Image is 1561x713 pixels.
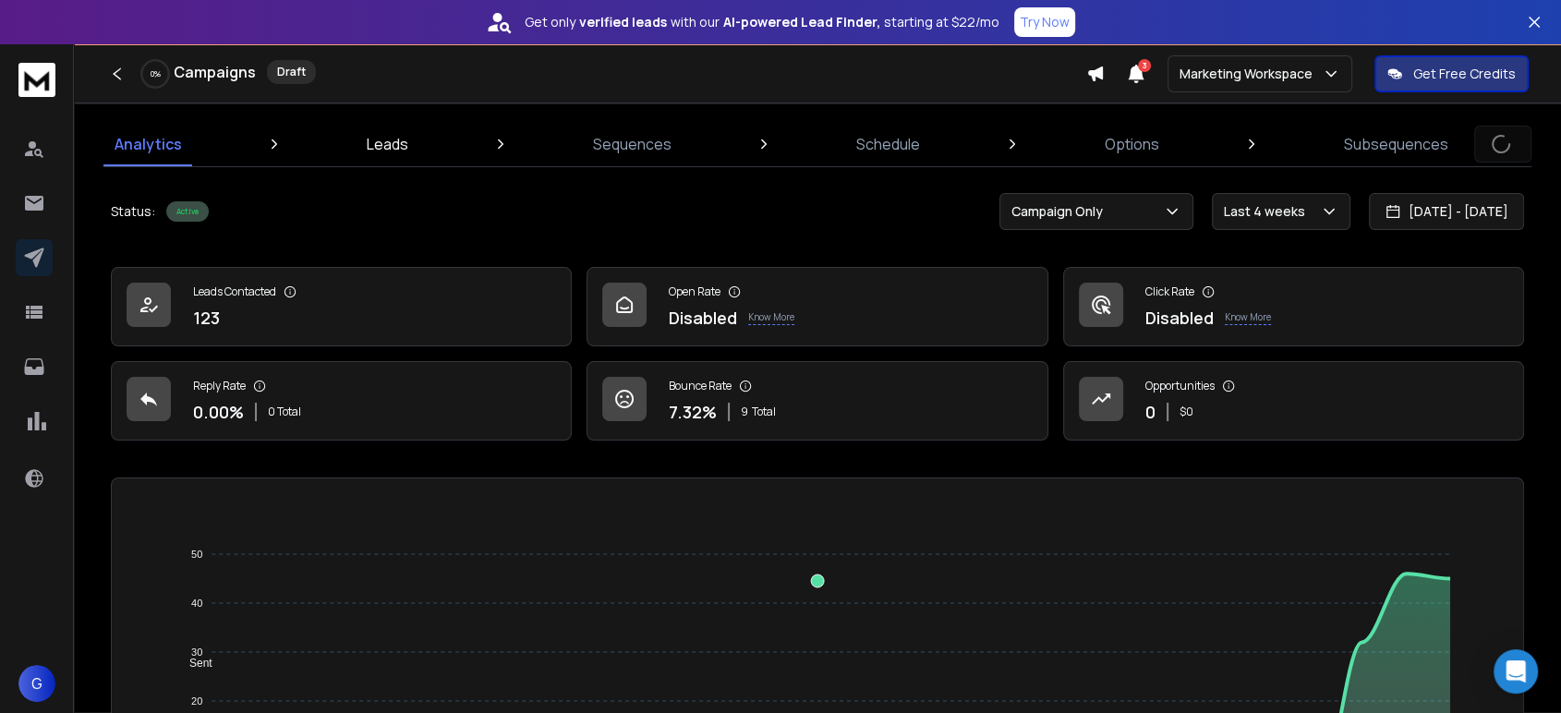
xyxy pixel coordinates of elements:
[166,201,209,222] div: Active
[191,695,202,707] tspan: 20
[587,267,1047,346] a: Open RateDisabledKnow More
[151,68,161,79] p: 0 %
[582,122,683,166] a: Sequences
[193,379,246,393] p: Reply Rate
[111,361,572,441] a: Reply Rate0.00%0 Total
[175,657,212,670] span: Sent
[593,133,672,155] p: Sequences
[18,63,55,97] img: logo
[111,267,572,346] a: Leads Contacted123
[1369,193,1524,230] button: [DATE] - [DATE]
[525,13,999,31] p: Get only with our starting at $22/mo
[1145,284,1194,299] p: Click Rate
[191,598,202,609] tspan: 40
[115,133,182,155] p: Analytics
[856,133,920,155] p: Schedule
[723,13,880,31] strong: AI-powered Lead Finder,
[1180,65,1320,83] p: Marketing Workspace
[193,305,220,331] p: 123
[1145,379,1215,393] p: Opportunities
[1014,7,1075,37] button: Try Now
[1063,361,1524,441] a: Opportunities0$0
[1413,65,1516,83] p: Get Free Credits
[587,361,1047,441] a: Bounce Rate7.32%9Total
[741,405,748,419] span: 9
[1020,13,1070,31] p: Try Now
[193,284,276,299] p: Leads Contacted
[18,665,55,702] button: G
[1224,202,1313,221] p: Last 4 weeks
[1063,267,1524,346] a: Click RateDisabledKnow More
[669,305,737,331] p: Disabled
[1105,133,1159,155] p: Options
[1333,122,1459,166] a: Subsequences
[356,122,419,166] a: Leads
[174,61,256,83] h1: Campaigns
[1138,59,1151,72] span: 3
[1494,649,1538,694] div: Open Intercom Messenger
[1145,305,1214,331] p: Disabled
[1145,399,1156,425] p: 0
[1344,133,1448,155] p: Subsequences
[669,284,720,299] p: Open Rate
[103,122,193,166] a: Analytics
[1225,310,1271,325] p: Know More
[1094,122,1170,166] a: Options
[845,122,931,166] a: Schedule
[268,405,301,419] p: 0 Total
[1011,202,1110,221] p: Campaign Only
[1180,405,1193,419] p: $ 0
[367,133,408,155] p: Leads
[111,202,155,221] p: Status:
[191,647,202,658] tspan: 30
[669,399,717,425] p: 7.32 %
[267,60,316,84] div: Draft
[191,549,202,560] tspan: 50
[579,13,667,31] strong: verified leads
[193,399,244,425] p: 0.00 %
[1374,55,1529,92] button: Get Free Credits
[752,405,776,419] span: Total
[669,379,732,393] p: Bounce Rate
[748,310,794,325] p: Know More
